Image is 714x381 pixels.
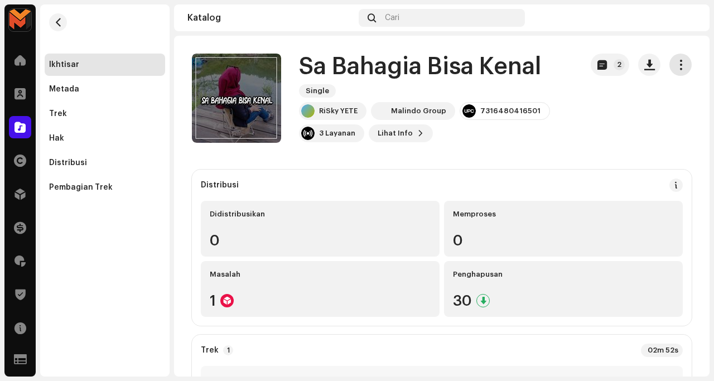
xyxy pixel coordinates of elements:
re-m-nav-item: Distribusi [45,152,165,174]
p-badge: 1 [223,345,233,355]
button: 2 [591,54,629,76]
div: 7316480416501 [480,107,541,115]
span: Lihat Info [378,122,413,144]
h1: Sa Bahagia Bisa Kenal [299,54,541,80]
img: d24bd6da-5cc2-4ea8-b18b-4959c373a10c [373,104,387,118]
div: Masalah [210,270,431,279]
span: Cari [385,13,399,22]
re-m-nav-item: Metada [45,78,165,100]
div: Distribusi [49,158,87,167]
button: Lihat Info [369,124,433,142]
re-m-nav-item: Trek [45,103,165,125]
re-m-nav-item: Ikhtisar [45,54,165,76]
re-m-nav-item: Pembagian Trek [45,176,165,199]
div: Malindo Group [391,107,446,115]
div: Distribusi [201,181,239,190]
div: Trek [49,109,67,118]
div: Metada [49,85,79,94]
span: Single [299,84,336,98]
div: Penghapusan [453,270,674,279]
div: Katalog [187,13,354,22]
p-badge: 2 [614,59,625,70]
div: Ikhtisar [49,60,79,69]
div: Didistribusikan [210,210,431,219]
img: 33c9722d-ea17-4ee8-9e7d-1db241e9a290 [9,9,31,31]
div: Pembagian Trek [49,183,113,192]
strong: Trek [201,346,219,355]
div: RiSky YETE [319,107,358,115]
div: Hak [49,134,64,143]
re-m-nav-item: Hak [45,127,165,149]
div: 3 Layanan [319,129,355,138]
img: c80ab357-ad41-45f9-b05a-ac2c454cf3ef [678,9,696,27]
div: 02m 52s [641,344,683,357]
div: Memproses [453,210,674,219]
